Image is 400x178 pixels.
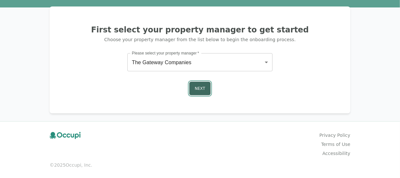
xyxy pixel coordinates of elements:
[320,132,350,138] a: Privacy Policy
[323,150,350,157] a: Accessibility
[57,25,343,35] h2: First select your property manager to get started
[132,50,199,56] label: Please select your property manager
[57,36,343,43] p: Choose your property manager from the list below to begin the onboarding process.
[189,82,211,95] button: Next
[127,53,273,71] div: The Gateway Companies
[50,162,350,168] small: © 2025 Occupi, Inc.
[321,141,350,148] a: Terms of Use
